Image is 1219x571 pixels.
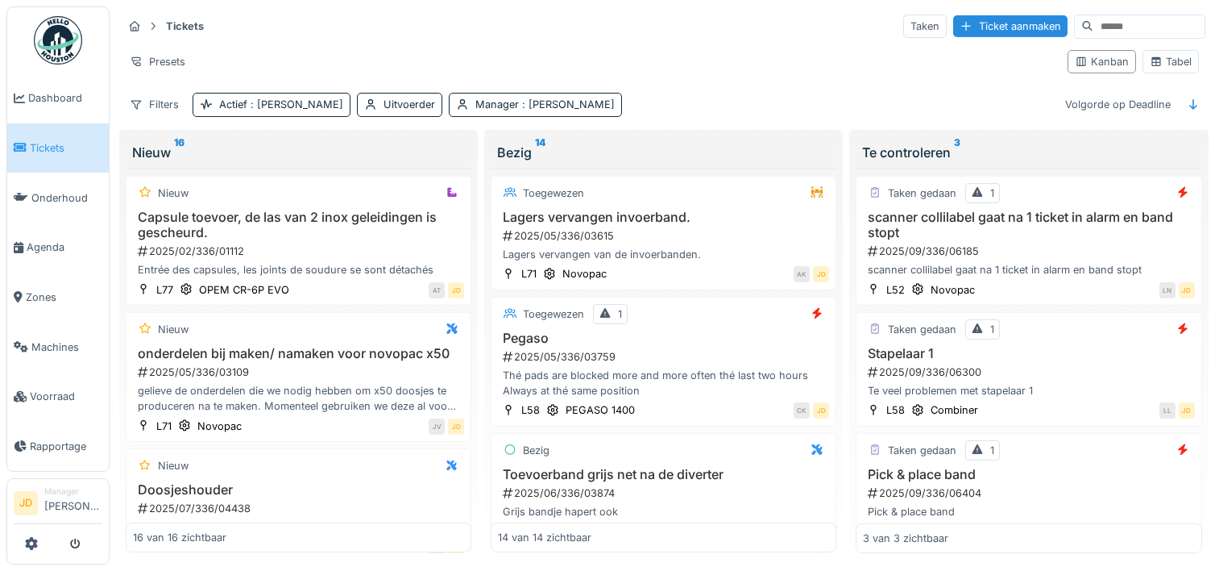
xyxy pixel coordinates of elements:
h3: Doosjeshouder [133,482,464,498]
div: scanner collilabel gaat na 1 ticket in alarm en band stopt [863,262,1194,277]
div: Nieuw [158,322,189,337]
div: Nieuw [158,185,189,201]
div: Grijs bandje hapert ook [498,504,829,519]
div: Te controleren [862,143,1195,162]
div: JD [1179,402,1195,419]
a: Tickets [7,123,109,173]
div: JD [813,402,829,419]
div: Taken [903,15,947,38]
div: L58 [886,402,905,418]
div: L71 [156,419,172,434]
h3: Capsule toevoer, de las van 2 inox geleidingen is gescheurd. [133,210,464,240]
span: Tickets [30,140,102,156]
div: L71 [521,266,537,281]
div: Kanban [1075,54,1129,69]
div: JD [813,266,829,282]
strong: Tickets [160,19,210,34]
div: 1 [618,306,622,322]
div: 3 van 3 zichtbaar [863,531,948,546]
div: L52 [886,282,905,298]
div: AK [794,266,810,282]
div: L58 [521,402,540,418]
div: 2025/02/336/01112 [136,244,464,259]
span: Rapportage [30,439,102,454]
sup: 3 [954,143,960,162]
div: 2025/09/336/06404 [866,486,1194,501]
span: Voorraad [30,389,102,404]
div: JV [429,419,445,435]
h3: Stapelaar 1 [863,346,1194,361]
a: Dashboard [7,73,109,123]
div: Lagers vervangen van de invoerbanden. [498,247,829,262]
div: 2025/05/336/03615 [501,228,829,244]
div: Volgorde op Deadline [1058,93,1178,116]
h3: Pegaso [498,331,829,346]
sup: 16 [174,143,185,162]
div: Taken gedaan [888,185,956,201]
div: Entrée des capsules, les joints de soudure se sont détachés [133,262,464,277]
a: Agenda [7,223,109,273]
div: Combiner [931,402,978,418]
h3: onderdelen bij maken/ namaken voor novopac x50 [133,346,464,361]
div: Novopac [931,282,975,298]
h3: Pick & place band [863,467,1194,482]
div: 16 van 16 zichtbaar [133,531,226,546]
div: 2025/05/336/03759 [501,349,829,365]
span: Dashboard [28,90,102,106]
span: Machines [31,340,102,355]
div: De zijkant van de boxhouder is stuk [133,519,464,535]
li: JD [14,491,38,515]
div: 1 [990,443,994,458]
h3: Toevoerband grijs net na de diverter [498,467,829,482]
div: Nieuw [158,458,189,473]
div: 1 [990,322,994,337]
div: OPEM CR-6P EVO [199,282,289,298]
div: Toegewezen [523,306,584,322]
div: Manager [44,486,102,498]
img: Badge_color-CXgf-gQk.svg [34,16,82,65]
div: LN [1159,282,1175,298]
h3: Lagers vervangen invoerband. [498,210,829,225]
sup: 14 [535,143,545,162]
div: gelieve de onderdelen die we nodig hebben om x50 doosjes te produceren na te maken. Momenteel geb... [133,383,464,414]
div: Presets [122,50,193,73]
a: Zones [7,273,109,323]
div: Ticket aanmaken [953,15,1068,37]
div: Te veel problemen met stapelaar 1 [863,383,1194,398]
div: Filters [122,93,186,116]
a: JD Manager[PERSON_NAME] [14,486,102,524]
div: 2025/06/336/03874 [501,486,829,501]
div: 2025/09/336/06300 [866,365,1194,380]
span: Onderhoud [31,190,102,206]
div: Uitvoerder [384,97,435,112]
div: 1 [990,185,994,201]
div: 2025/09/336/06185 [866,244,1194,259]
div: Taken gedaan [888,443,956,458]
div: Bezig [497,143,830,162]
div: Manager [475,97,615,112]
span: : [PERSON_NAME] [519,98,615,110]
div: LL [1159,402,1175,419]
div: JD [1179,282,1195,298]
div: JD [448,282,464,298]
a: Onderhoud [7,173,109,223]
div: Actief [219,97,343,112]
div: Nieuw [132,143,465,162]
div: L77 [156,282,173,298]
div: Tabel [1150,54,1192,69]
a: Machines [7,322,109,372]
div: AT [429,282,445,298]
a: Rapportage [7,422,109,472]
h3: scanner collilabel gaat na 1 ticket in alarm en band stopt [863,210,1194,240]
div: 2025/07/336/04438 [136,501,464,516]
div: Toegewezen [523,185,584,201]
div: 2025/05/336/03109 [136,365,464,380]
div: Pick & place band [863,504,1194,519]
span: : [PERSON_NAME] [247,98,343,110]
div: JD [448,419,464,435]
div: 14 van 14 zichtbaar [498,531,591,546]
div: Bezig [523,443,549,458]
a: Voorraad [7,372,109,422]
span: Agenda [27,240,102,255]
div: Taken gedaan [888,322,956,337]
